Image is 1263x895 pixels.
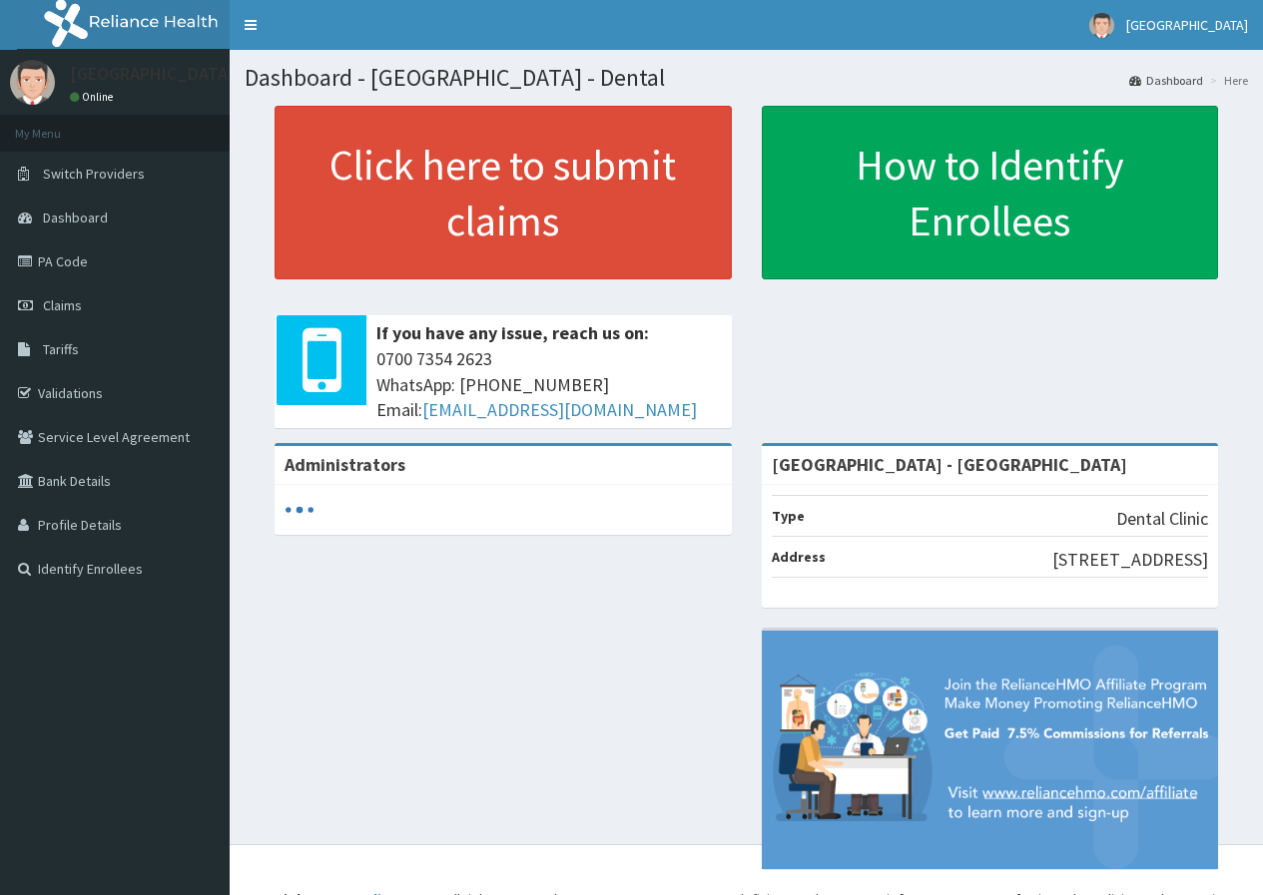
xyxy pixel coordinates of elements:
a: Online [70,90,118,104]
b: Administrators [285,453,405,476]
span: Dashboard [43,209,108,226]
p: [STREET_ADDRESS] [1052,547,1208,573]
p: Dental Clinic [1116,506,1208,532]
img: User Image [10,60,55,105]
span: Claims [43,296,82,314]
a: Dashboard [1129,72,1203,89]
span: 0700 7354 2623 WhatsApp: [PHONE_NUMBER] Email: [376,346,722,423]
span: Tariffs [43,340,79,358]
p: [GEOGRAPHIC_DATA] [70,65,235,83]
span: Switch Providers [43,165,145,183]
svg: audio-loading [285,495,315,525]
b: Address [772,548,826,566]
b: If you have any issue, reach us on: [376,321,649,344]
li: Here [1205,72,1248,89]
a: [EMAIL_ADDRESS][DOMAIN_NAME] [422,398,697,421]
span: [GEOGRAPHIC_DATA] [1126,16,1248,34]
strong: [GEOGRAPHIC_DATA] - [GEOGRAPHIC_DATA] [772,453,1127,476]
b: Type [772,507,805,525]
a: How to Identify Enrollees [762,106,1219,279]
img: provider-team-banner.png [762,631,1219,869]
a: Click here to submit claims [275,106,732,279]
img: User Image [1089,13,1114,38]
h1: Dashboard - [GEOGRAPHIC_DATA] - Dental [245,65,1248,91]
